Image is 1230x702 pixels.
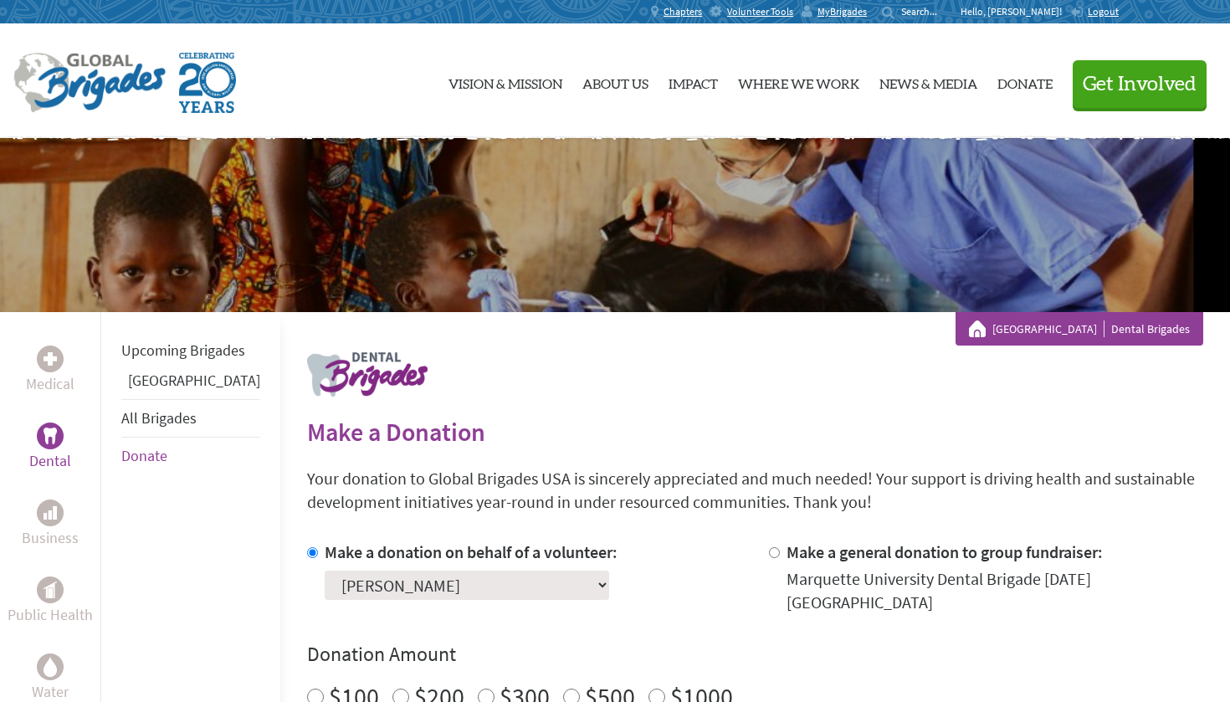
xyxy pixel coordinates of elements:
div: Medical [37,346,64,372]
li: Panama [121,369,260,399]
img: Dental [44,428,57,443]
img: Public Health [44,582,57,598]
p: Hello, [PERSON_NAME]! [961,5,1070,18]
a: [GEOGRAPHIC_DATA] [992,320,1104,337]
a: Where We Work [738,38,859,125]
p: Your donation to Global Brigades USA is sincerely appreciated and much needed! Your support is dr... [307,467,1203,514]
p: Medical [26,372,74,396]
h2: Make a Donation [307,417,1203,447]
a: News & Media [879,38,977,125]
span: Get Involved [1083,74,1197,95]
div: Business [37,500,64,526]
a: About Us [582,38,648,125]
input: Search... [901,5,949,18]
a: Upcoming Brigades [121,341,245,360]
a: [GEOGRAPHIC_DATA] [128,371,260,390]
a: Donate [121,446,167,465]
a: Vision & Mission [448,38,562,125]
li: Upcoming Brigades [121,332,260,369]
li: All Brigades [121,399,260,438]
span: Chapters [664,5,702,18]
label: Make a general donation to group fundraiser: [787,541,1103,562]
label: Make a donation on behalf of a volunteer: [325,541,618,562]
a: Donate [997,38,1053,125]
div: Dental [37,423,64,449]
img: Water [44,657,57,676]
img: Global Brigades Celebrating 20 Years [179,53,236,113]
a: All Brigades [121,408,197,428]
div: Marquette University Dental Brigade [DATE] [GEOGRAPHIC_DATA] [787,567,1204,614]
a: Logout [1070,5,1119,18]
h4: Donation Amount [307,641,1203,668]
a: MedicalMedical [26,346,74,396]
img: Business [44,506,57,520]
a: BusinessBusiness [22,500,79,550]
span: Logout [1088,5,1119,18]
p: Dental [29,449,71,473]
div: Dental Brigades [969,320,1190,337]
div: Public Health [37,576,64,603]
img: logo-dental.png [307,352,428,397]
a: DentalDental [29,423,71,473]
img: Medical [44,352,57,366]
p: Public Health [8,603,93,627]
div: Water [37,653,64,680]
button: Get Involved [1073,60,1207,108]
span: Volunteer Tools [727,5,793,18]
a: Impact [669,38,718,125]
span: MyBrigades [817,5,867,18]
p: Business [22,526,79,550]
a: Public HealthPublic Health [8,576,93,627]
img: Global Brigades Logo [13,53,166,113]
li: Donate [121,438,260,474]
